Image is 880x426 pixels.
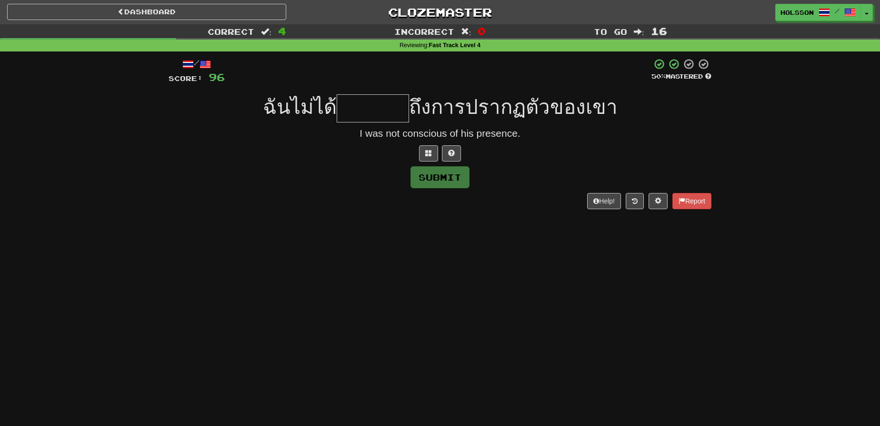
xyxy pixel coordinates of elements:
[300,4,580,20] a: Clozemaster
[651,25,667,37] span: 16
[263,96,337,118] span: ฉันไม่ได้
[478,25,486,37] span: 0
[634,28,644,36] span: :
[429,42,481,49] strong: Fast Track Level 4
[594,27,627,36] span: To go
[169,126,711,141] div: I was not conscious of his presence.
[169,74,203,82] span: Score:
[208,27,254,36] span: Correct
[651,72,666,80] span: 50 %
[587,193,621,209] button: Help!
[651,72,711,81] div: Mastered
[780,8,814,17] span: holsson
[442,145,461,162] button: Single letter hint - you only get 1 per sentence and score half the points! alt+h
[835,8,840,14] span: /
[261,28,271,36] span: :
[672,193,711,209] button: Report
[409,96,618,118] span: ถึงการปรากฏตัวของเขา
[461,28,471,36] span: :
[7,4,286,20] a: Dashboard
[278,25,286,37] span: 4
[410,166,470,188] button: Submit
[169,58,225,70] div: /
[209,71,225,83] span: 96
[394,27,454,36] span: Incorrect
[626,193,644,209] button: Round history (alt+y)
[775,4,861,21] a: holsson /
[419,145,438,162] button: Switch sentence to multiple choice alt+p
